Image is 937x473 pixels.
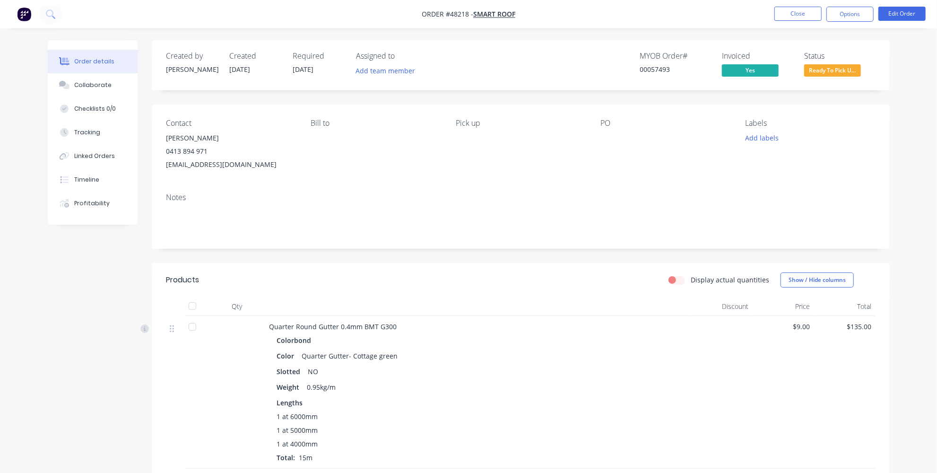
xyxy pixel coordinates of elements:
[295,453,316,462] span: 15m
[166,158,295,171] div: [EMAIL_ADDRESS][DOMAIN_NAME]
[756,322,810,332] span: $9.00
[814,297,875,316] div: Total
[48,97,138,121] button: Checklists 0/0
[804,64,861,79] button: Ready To Pick U...
[166,145,295,158] div: 0413 894 971
[48,73,138,97] button: Collaborate
[166,131,295,145] div: [PERSON_NAME]
[473,10,515,19] a: Smart Roof
[293,65,313,74] span: [DATE]
[229,52,281,61] div: Created
[640,64,711,74] div: 00057493
[166,64,218,74] div: [PERSON_NAME]
[356,52,451,61] div: Assigned to
[17,7,31,21] img: Factory
[74,81,112,89] div: Collaborate
[781,272,854,288] button: Show / Hide columns
[293,52,345,61] div: Required
[277,412,318,421] span: 1 at 6000mm
[229,65,250,74] span: [DATE]
[166,52,218,61] div: Created by
[277,425,318,435] span: 1 at 5000mm
[166,131,295,171] div: [PERSON_NAME]0413 894 971[EMAIL_ADDRESS][DOMAIN_NAME]
[277,333,315,347] div: Colorbond
[166,119,295,128] div: Contact
[74,57,114,66] div: Order details
[277,398,303,408] span: Lengths
[277,349,298,363] div: Color
[74,105,116,113] div: Checklists 0/0
[277,453,295,462] span: Total:
[48,121,138,144] button: Tracking
[303,380,339,394] div: 0.95kg/m
[166,274,199,286] div: Products
[298,349,401,363] div: Quarter Gutter- Cottage green
[740,131,783,144] button: Add labels
[277,365,304,378] div: Slotted
[74,175,99,184] div: Timeline
[74,128,100,137] div: Tracking
[817,322,871,332] span: $135.00
[600,119,730,128] div: PO
[752,297,814,316] div: Price
[277,439,318,449] span: 1 at 4000mm
[48,144,138,168] button: Linked Orders
[166,193,875,202] div: Notes
[746,119,875,128] div: Labels
[48,192,138,215] button: Profitability
[48,50,138,73] button: Order details
[774,7,822,21] button: Close
[722,52,793,61] div: Invoiced
[304,365,322,378] div: NO
[826,7,874,22] button: Options
[311,119,440,128] div: Bill to
[804,64,861,76] span: Ready To Pick U...
[691,297,752,316] div: Discount
[48,168,138,192] button: Timeline
[722,64,779,76] span: Yes
[356,64,420,77] button: Add team member
[74,152,115,160] div: Linked Orders
[74,199,110,208] div: Profitability
[269,322,397,331] span: Quarter Round Gutter 0.4mm BMT G300
[640,52,711,61] div: MYOB Order #
[804,52,875,61] div: Status
[456,119,585,128] div: Pick up
[277,380,303,394] div: Weight
[422,10,473,19] span: Order #48218 -
[208,297,265,316] div: Qty
[691,275,769,285] label: Display actual quantities
[878,7,926,21] button: Edit Order
[351,64,420,77] button: Add team member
